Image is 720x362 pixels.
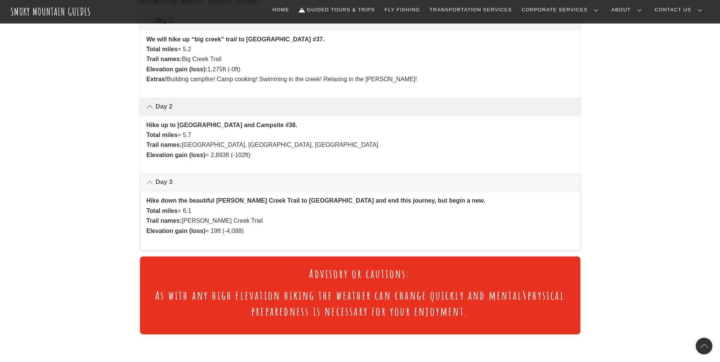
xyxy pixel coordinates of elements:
span: Day 3 [156,178,573,187]
strong: Elevation gain (loss) [147,228,206,234]
strong: Hike down the beautiful [PERSON_NAME] Creek Trail to [GEOGRAPHIC_DATA] and end this journey, but ... [147,197,485,204]
strong: Extras! [147,76,167,82]
strong: Hike up to [GEOGRAPHIC_DATA] and Campsite #38. [147,122,298,128]
span: Day 2 [156,102,573,111]
strong: Trail names: [147,142,182,148]
a: About [608,2,648,18]
a: Transportation Services [427,2,515,18]
strong: Total miles [147,132,178,138]
a: Day 2 [140,99,580,114]
strong: We will hike up “big creek” trail to [GEOGRAPHIC_DATA] #37. [147,36,325,42]
strong: Total miles [147,46,178,52]
p: = 6.1 [PERSON_NAME] Creek Trail = 19ft (-4,088) [147,196,574,236]
a: Home [269,2,292,18]
a: Fly Fishing [381,2,423,18]
h2: Advisory or cautions: [149,266,571,282]
a: Smoky Mountain Guides [11,5,91,18]
a: Contact Us [652,2,708,18]
a: Corporate Services [518,2,605,18]
p: = 5.7 [GEOGRAPHIC_DATA], [GEOGRAPHIC_DATA], [GEOGRAPHIC_DATA]. = 2,893ft (-102ft) [147,120,574,161]
strong: Elevation gain (loss): [147,66,208,72]
strong: Total miles [147,208,178,214]
strong: Trail names: [147,56,182,62]
a: Guided Tours & Trips [296,2,378,18]
strong: Elevation gain (loss) [147,152,206,158]
h2: As with any high elevation hiking the weather can change quickly and mental\physical preparedness... [149,287,571,319]
a: Day 3 [140,175,580,190]
p: = 5.2 Big Creek Trail 1,275ft (-0ft) Building campfire! Camp cooking! Swimming in the creek! Rela... [147,35,574,85]
strong: Trail names: [147,217,182,224]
